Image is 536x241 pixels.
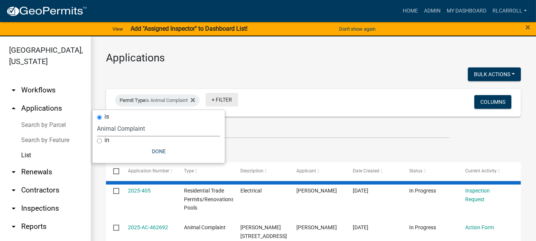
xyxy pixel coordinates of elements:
span: 08/12/2025 [353,224,368,230]
a: View [109,23,126,35]
a: RLcarroll [489,4,530,18]
a: Admin [421,4,444,18]
button: Don't show again [336,23,379,35]
a: 2025-AC-462692 [128,224,168,230]
strong: Add "Assigned Inspector" to Dashboard List! [131,25,248,32]
span: Electrical [240,188,262,194]
span: Clarence Harris [297,188,337,194]
button: Columns [474,95,511,109]
span: Applicant [297,168,316,174]
label: is [104,114,109,120]
span: Type [184,168,194,174]
button: Close [525,23,530,32]
span: Julie Hodges&2979 SALEM CHURCH RD [240,224,287,239]
span: Description [240,168,263,174]
span: Date Created [353,168,379,174]
span: Status [409,168,422,174]
span: Animal Complaint [184,224,226,230]
a: My Dashboard [444,4,489,18]
h3: Applications [106,52,521,64]
span: In Progress [409,188,436,194]
span: Current Activity [466,168,497,174]
span: In Progress [409,224,436,230]
datatable-header-cell: Type [177,162,233,180]
span: 08/12/2025 [353,188,368,194]
i: arrow_drop_down [9,167,18,177]
datatable-header-cell: Application Number [120,162,177,180]
a: + Filter [206,93,238,106]
span: Permit Type [120,97,145,103]
a: Inspection Request [466,188,490,202]
button: Bulk Actions [468,67,521,81]
i: arrow_drop_down [9,86,18,95]
datatable-header-cell: Applicant [289,162,346,180]
a: 2025-405 [128,188,151,194]
i: arrow_drop_down [9,186,18,195]
datatable-header-cell: Description [233,162,290,180]
span: × [525,22,530,33]
datatable-header-cell: Current Activity [458,162,514,180]
span: Application Number [128,168,169,174]
i: arrow_drop_up [9,104,18,113]
i: arrow_drop_down [9,222,18,231]
input: Search for applications [106,123,450,138]
datatable-header-cell: Date Created [346,162,402,180]
span: Residential Trade Permits/Renovations/ Pools [184,188,236,211]
i: arrow_drop_down [9,204,18,213]
button: Done [97,144,220,158]
span: Layla Kriz [297,224,337,230]
datatable-header-cell: Select [106,162,120,180]
div: is Animal Complaint [115,94,199,106]
a: Action Form [466,224,494,230]
label: in [104,137,109,143]
a: Home [400,4,421,18]
datatable-header-cell: Status [402,162,458,180]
